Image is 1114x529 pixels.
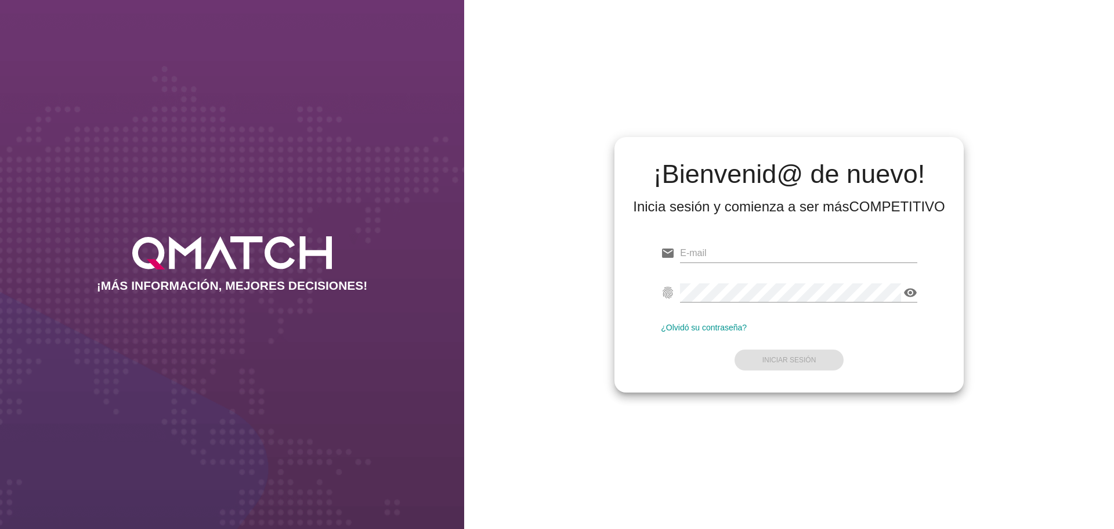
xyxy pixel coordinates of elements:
[633,160,945,188] h2: ¡Bienvenid@ de nuevo!
[97,279,368,293] h2: ¡MÁS INFORMACIÓN, MEJORES DECISIONES!
[903,286,917,300] i: visibility
[849,199,945,214] strong: COMPETITIVO
[661,286,675,300] i: fingerprint
[661,323,747,332] a: ¿Olvidó su contraseña?
[661,246,675,260] i: email
[680,244,917,262] input: E-mail
[633,197,945,216] div: Inicia sesión y comienza a ser más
